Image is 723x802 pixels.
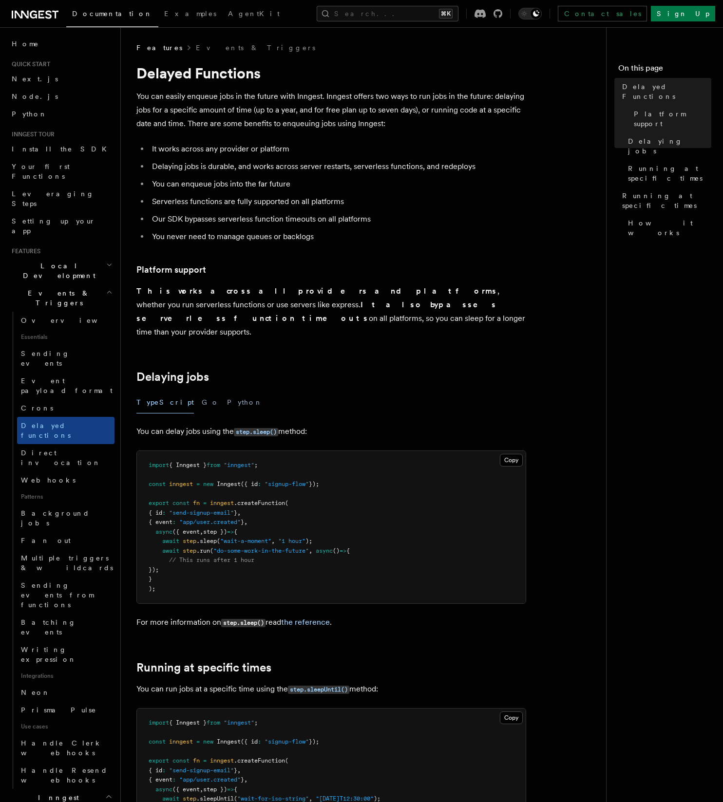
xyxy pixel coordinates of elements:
span: Event payload format [21,377,113,394]
span: Multiple triggers & wildcards [21,554,113,572]
span: async [155,528,172,535]
span: Documentation [72,10,152,18]
li: It works across any provider or platform [149,142,526,156]
p: You can run jobs at a specific time using the method: [136,682,526,696]
span: How it works [628,218,711,238]
span: : [172,519,176,525]
span: Writing expression [21,646,76,663]
a: How it works [624,214,711,242]
span: }); [309,738,319,745]
span: new [203,738,213,745]
span: { [234,786,237,793]
span: Batching events [21,618,76,636]
a: step.sleep() [234,427,278,436]
span: "inngest" [224,719,254,726]
span: inngest [169,738,193,745]
span: "send-signup-email" [169,509,234,516]
span: Fan out [21,537,71,544]
a: Next.js [8,70,114,88]
span: Inngest [217,481,241,487]
code: step.sleep() [221,619,266,627]
a: Platform support [136,263,206,277]
span: Events & Triggers [8,288,106,308]
button: Copy [500,711,523,724]
li: Serverless functions are fully supported on all platforms [149,195,526,208]
span: : [162,767,166,774]
code: step.sleepUntil() [288,686,349,694]
h4: On this page [618,62,711,78]
a: AgentKit [222,3,285,26]
span: from [207,719,220,726]
span: } [241,519,244,525]
span: step [183,547,196,554]
span: , [200,786,203,793]
span: ; [254,719,258,726]
span: AgentKit [228,10,280,18]
p: You can easily enqueue jobs in the future with Inngest. Inngest offers two ways to run jobs in th... [136,90,526,131]
span: = [196,481,200,487]
a: Sign Up [651,6,715,21]
span: "app/user.created" [179,776,241,783]
a: Install the SDK [8,140,114,158]
span: step }) [203,786,227,793]
span: }); [309,481,319,487]
a: Batching events [17,614,114,641]
span: ); [305,538,312,544]
span: "do-some-work-in-the-future" [213,547,309,554]
span: : [172,776,176,783]
span: = [203,500,207,506]
a: the reference [281,617,330,627]
span: "inngest" [224,462,254,468]
p: You can delay jobs using the method: [136,425,526,439]
span: Python [12,110,47,118]
span: Setting up your app [12,217,95,235]
span: await [162,547,179,554]
a: Delayed functions [17,417,114,444]
a: Background jobs [17,504,114,532]
span: const [172,757,190,764]
a: Event payload format [17,372,114,399]
a: Overview [17,312,114,329]
span: Delayed Functions [622,82,711,101]
span: Install the SDK [12,145,113,153]
a: Platform support [630,105,711,132]
span: Essentials [17,329,114,345]
span: } [234,767,237,774]
a: Running at specific times [136,661,271,674]
a: Documentation [66,3,158,27]
a: Your first Functions [8,158,114,185]
span: step }) [203,528,227,535]
a: Multiple triggers & wildcards [17,549,114,577]
button: Local Development [8,257,114,284]
span: Direct invocation [21,449,101,466]
span: { id [149,509,162,516]
span: Node.js [12,93,58,100]
span: Background jobs [21,509,90,527]
span: .createFunction [234,500,285,506]
span: ( [234,795,237,802]
span: Inngest tour [8,131,55,138]
button: Python [227,392,263,413]
span: ({ event [172,528,200,535]
a: Delayed Functions [618,78,711,105]
span: Patterns [17,489,114,504]
span: , [244,519,247,525]
button: Go [202,392,219,413]
span: Local Development [8,261,106,280]
span: , [244,776,247,783]
span: "wait-a-moment" [220,538,271,544]
a: Fan out [17,532,114,549]
span: Running at specific times [622,191,711,210]
span: ( [210,547,213,554]
span: { Inngest } [169,719,207,726]
span: Home [12,39,39,49]
span: { event [149,776,172,783]
strong: This works across all providers and platforms [136,286,497,296]
a: Events & Triggers [196,43,315,53]
a: Neon [17,684,114,701]
a: Contact sales [558,6,647,21]
span: Features [8,247,40,255]
a: Sending events from functions [17,577,114,614]
span: "signup-flow" [265,738,309,745]
span: export [149,757,169,764]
